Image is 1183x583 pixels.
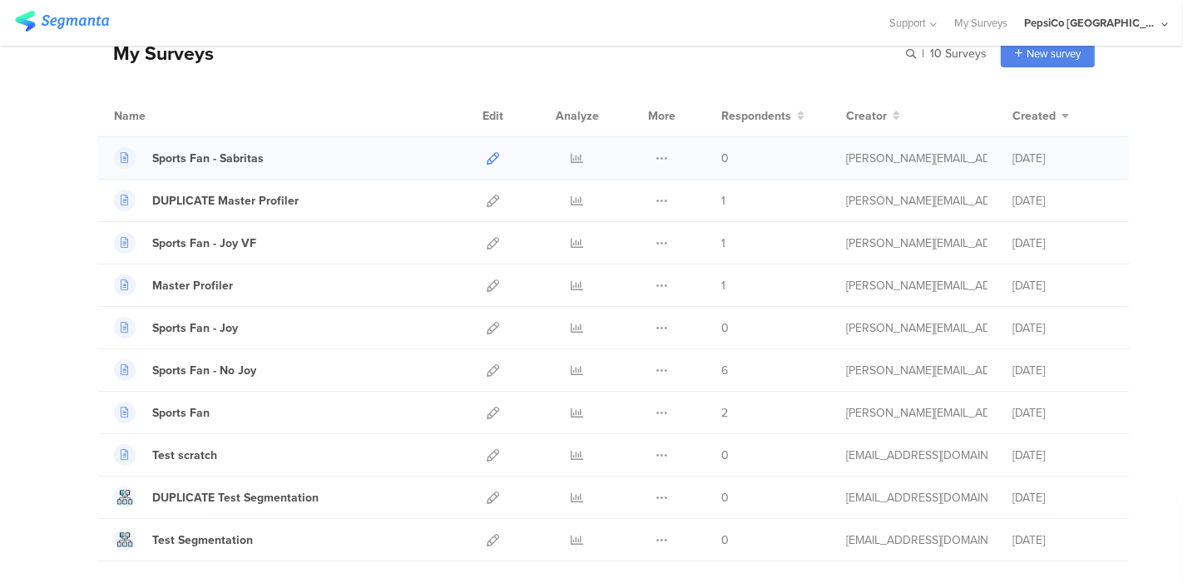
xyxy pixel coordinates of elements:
div: Master Profiler [152,277,233,294]
div: [DATE] [1012,489,1112,506]
div: PepsiCo [GEOGRAPHIC_DATA] [1024,15,1157,31]
div: Analyze [552,95,602,136]
div: ana.munoz@pepsico.com [846,277,987,294]
div: ana.munoz@pepsico.com [846,319,987,337]
div: Sports Fan - No Joy [152,362,256,379]
div: shai@segmanta.com [846,531,987,549]
div: [DATE] [1012,277,1112,294]
span: 0 [721,531,729,549]
div: [DATE] [1012,362,1112,379]
div: My Surveys [97,39,214,67]
div: shai@segmanta.com [846,447,987,464]
div: Name [114,107,214,125]
span: 0 [721,489,729,506]
a: Sports Fan - No Joy [114,359,256,381]
div: DUPLICATE Master Profiler [152,192,299,210]
div: Sports Fan [152,404,210,422]
div: [DATE] [1012,447,1112,464]
div: Edit [475,95,511,136]
div: ana.munoz@pepsico.com [846,404,987,422]
div: shai@segmanta.com [846,489,987,506]
button: Creator [846,107,900,125]
a: DUPLICATE Test Segmentation [114,487,319,508]
span: 2 [721,404,728,422]
div: DUPLICATE Test Segmentation [152,489,319,506]
button: Respondents [721,107,804,125]
div: [DATE] [1012,404,1112,422]
a: Sports Fan [114,402,210,423]
span: 6 [721,362,728,379]
a: Sports Fan - Joy VF [114,232,256,254]
span: 1 [721,235,725,252]
div: Sports Fan - Joy VF [152,235,256,252]
div: [DATE] [1012,192,1112,210]
div: [DATE] [1012,235,1112,252]
span: Created [1012,107,1056,125]
span: 1 [721,277,725,294]
div: Sports Fan - Sabritas [152,150,264,167]
span: 0 [721,447,729,464]
div: [DATE] [1012,150,1112,167]
a: Sports Fan - Sabritas [114,147,264,169]
div: ana.munoz@pepsico.com [846,150,987,167]
span: | [919,45,927,62]
span: Respondents [721,107,791,125]
span: New survey [1027,46,1081,62]
div: ana.munoz@pepsico.com [846,362,987,379]
div: [DATE] [1012,319,1112,337]
span: Support [890,15,927,31]
div: ana.munoz@pepsico.com [846,235,987,252]
div: Test scratch [152,447,217,464]
span: 1 [721,192,725,210]
div: [DATE] [1012,531,1112,549]
div: Test Segmentation [152,531,253,549]
a: Sports Fan - Joy [114,317,238,338]
span: Creator [846,107,887,125]
span: 10 Surveys [930,45,987,62]
div: Sports Fan - Joy [152,319,238,337]
a: DUPLICATE Master Profiler [114,190,299,211]
span: 0 [721,150,729,167]
a: Master Profiler [114,274,233,296]
a: Test scratch [114,444,217,466]
span: 0 [721,319,729,337]
img: segmanta logo [15,11,109,32]
button: Created [1012,107,1069,125]
a: Test Segmentation [114,529,253,551]
div: ana.munoz@pepsico.com [846,192,987,210]
div: More [644,95,680,136]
